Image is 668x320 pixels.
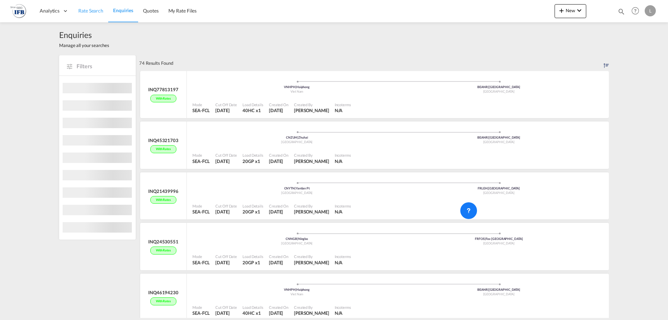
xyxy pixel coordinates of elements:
[557,8,583,13] span: New
[294,254,329,259] div: Created By
[294,310,329,316] span: [PERSON_NAME]
[335,310,343,316] div: N/A
[335,254,351,259] div: Incoterms
[148,289,178,296] div: INQ46194230
[269,305,288,310] div: Created On
[483,140,515,144] span: [GEOGRAPHIC_DATA]
[242,107,263,114] div: 40HC x 1
[192,259,210,266] div: SEA-FCL
[294,108,329,113] span: [PERSON_NAME]
[394,227,402,231] md-icon: assets/icons/custom/ship-fill.svg
[242,153,263,158] div: Load Details
[335,153,351,158] div: Incoterms
[269,260,283,265] span: [DATE]
[294,305,329,310] div: Created By
[294,158,329,164] span: [PERSON_NAME]
[192,209,210,215] div: SEA-FCL
[295,186,296,190] span: |
[488,85,489,89] span: |
[215,153,237,158] div: Cut Off Date
[483,292,515,296] span: [GEOGRAPHIC_DATA]
[483,191,515,195] span: [GEOGRAPHIC_DATA]
[294,102,329,107] div: Created By
[269,108,283,113] span: [DATE]
[215,310,237,316] div: 18 Aug 2025
[335,102,351,107] div: Incoterms
[192,254,210,259] div: Mode
[488,288,489,291] span: |
[487,186,488,190] span: |
[335,259,343,266] div: N/A
[148,188,178,194] div: INQ21439996
[284,186,310,190] span: CNYTN Yantian Pt
[143,8,158,14] span: Quotes
[269,203,288,209] div: Created On
[139,172,609,223] div: INQ21439996With rates OriginYantian Pt ChinaDestinationLe Havre FranceModeSEA-FCLCut Off Date[DAT...
[242,254,263,259] div: Load Details
[294,107,329,114] div: Louis Micoulaz
[294,259,329,266] div: Louis Micoulaz
[192,107,210,114] div: SEA-FCL
[150,145,176,153] div: With rates
[78,8,103,14] span: Rate Search
[555,4,586,18] button: icon-plus 400-fgNewicon-chevron-down
[269,310,288,316] div: 13 Aug 2025
[168,8,197,14] span: My Rate Files
[215,158,229,164] span: [DATE]
[394,126,402,129] md-icon: assets/icons/custom/ship-fill.svg
[483,241,515,245] span: [GEOGRAPHIC_DATA]
[485,237,486,241] span: |
[269,107,288,114] div: 18 Aug 2025
[284,288,310,291] span: VNHPH Haiphong
[629,5,641,17] span: Help
[269,209,283,214] span: [DATE]
[483,89,515,93] span: [GEOGRAPHIC_DATA]
[269,254,288,259] div: Created On
[335,203,351,209] div: Incoterms
[192,310,210,316] div: SEA-FCL
[294,209,329,215] div: Louis Micoulaz
[139,122,609,172] div: INQ45321703With rates OriginZhuhai ChinaDestinationAntwerp BelgiumModeSEA-FCLCut Off Date[DATE]Lo...
[192,305,210,310] div: Mode
[269,102,288,107] div: Created On
[629,5,645,17] div: Help
[286,135,308,139] span: CNZUH Zhuhai
[281,191,312,195] span: [GEOGRAPHIC_DATA]
[269,209,288,215] div: 13 Aug 2025
[215,102,237,107] div: Cut Off Date
[148,239,178,245] div: INQ24530551
[281,241,312,245] span: [GEOGRAPHIC_DATA]
[192,203,210,209] div: Mode
[291,292,303,296] span: Viet Nam
[557,6,566,15] md-icon: icon-plus 400-fg
[335,107,343,114] div: N/A
[148,86,178,93] div: INQ77813197
[618,8,625,18] div: icon-magnify
[192,153,210,158] div: Mode
[478,186,520,190] span: FRLEH [GEOGRAPHIC_DATA]
[59,29,109,40] span: Enquiries
[59,42,109,48] span: Manage all your searches
[242,310,263,316] div: 40HC x 1
[242,305,263,310] div: Load Details
[148,137,178,143] div: INQ45321703
[269,158,288,164] div: 18 Aug 2025
[604,55,609,71] div: Sort by: Created on
[215,259,237,266] div: 18 Aug 2025
[394,278,402,281] md-icon: assets/icons/custom/ship-fill.svg
[150,196,176,204] div: With rates
[294,310,329,316] div: Louis Micoulaz
[291,89,303,93] span: Viet Nam
[269,153,288,158] div: Created On
[215,310,229,316] span: [DATE]
[295,85,296,89] span: |
[150,95,176,103] div: With rates
[215,254,237,259] div: Cut Off Date
[215,108,229,113] span: [DATE]
[477,288,520,291] span: BEANR [GEOGRAPHIC_DATA]
[286,237,308,241] span: CNNGB Ningbo
[618,8,625,15] md-icon: icon-magnify
[394,75,402,79] md-icon: assets/icons/custom/ship-fill.svg
[294,203,329,209] div: Created By
[269,259,288,266] div: 13 Aug 2025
